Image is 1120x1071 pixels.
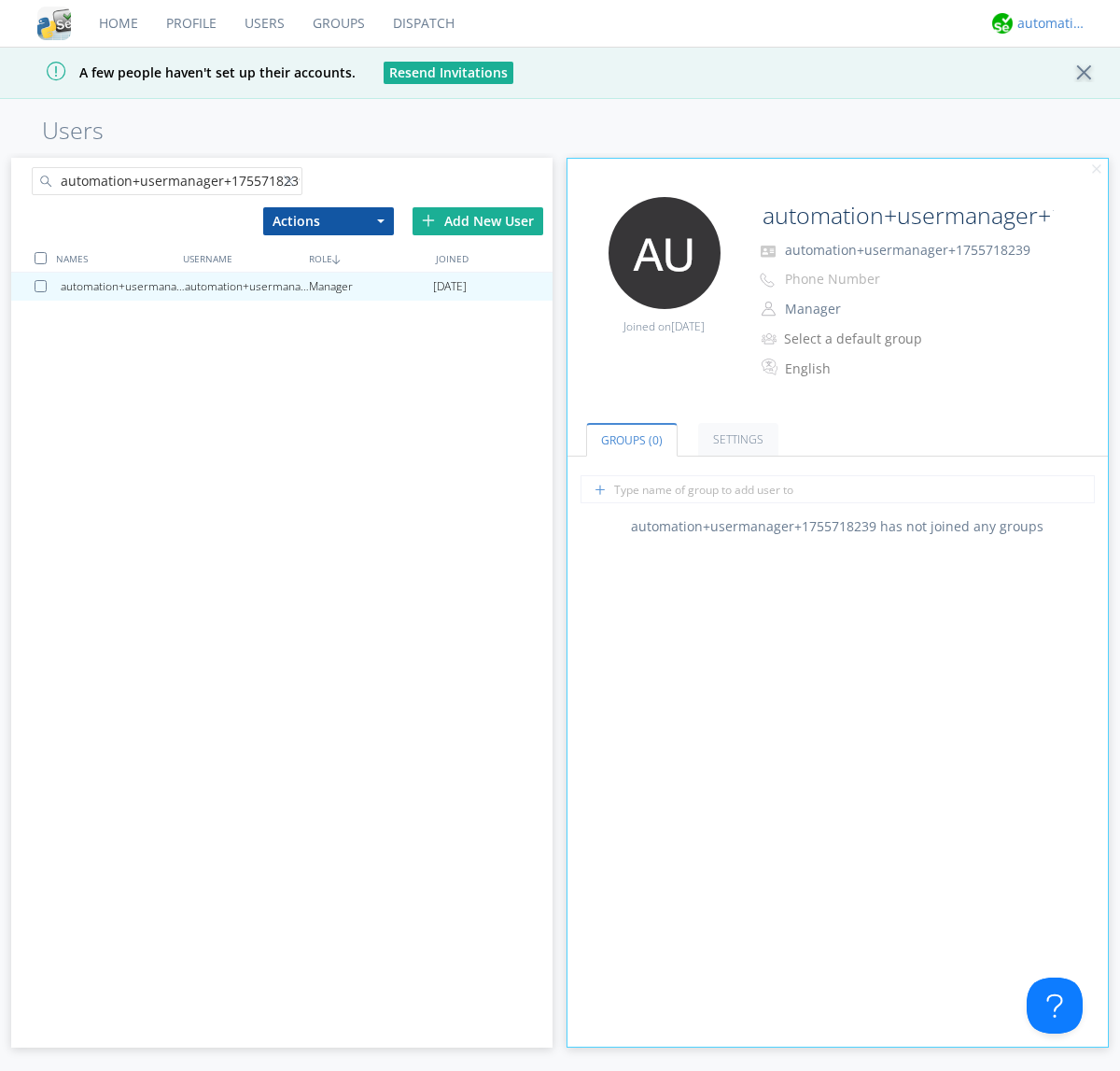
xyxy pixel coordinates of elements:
[762,356,780,378] img: In groups with Translation enabled, this user's messages will be automatically translated to and ...
[762,326,779,351] img: icon-alert-users-thin-outline.svg
[185,273,309,301] div: automation+usermanager+1755718239
[671,318,705,334] span: [DATE]
[431,245,557,272] div: JOINED
[992,13,1013,34] img: d2d01cd9b4174d08988066c6d424eccd
[785,359,941,378] div: English
[309,273,433,301] div: Manager
[755,197,1057,234] input: Name
[413,207,543,235] div: Add New User
[785,241,1030,259] span: automation+usermanager+1755718239
[51,245,177,272] div: NAMES
[178,245,304,272] div: USERNAME
[433,273,467,301] span: [DATE]
[304,245,430,272] div: ROLE
[1017,14,1087,33] div: automation+atlas
[567,517,1109,536] div: automation+usermanager+1755718239 has not joined any groups
[784,330,940,348] div: Select a default group
[778,296,965,322] button: Manager
[61,273,185,301] div: automation+usermanager+1755718239
[762,302,776,317] img: person-outline.svg
[586,423,678,457] a: Groups (0)
[384,62,513,84] button: Resend Invitations
[609,197,721,309] img: 373638.png
[14,63,356,81] span: A few people haven't set up their accounts.
[1090,163,1103,176] img: cancel.svg
[698,423,778,456] a: Settings
[37,7,71,40] img: cddb5a64eb264b2086981ab96f4c1ba7
[422,214,435,227] img: plus.svg
[32,167,302,195] input: Search users
[581,475,1095,503] input: Type name of group to add user to
[623,318,705,334] span: Joined on
[1027,978,1083,1034] iframe: Toggle Customer Support
[760,273,775,288] img: phone-outline.svg
[11,273,553,301] a: automation+usermanager+1755718239automation+usermanager+1755718239Manager[DATE]
[263,207,394,235] button: Actions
